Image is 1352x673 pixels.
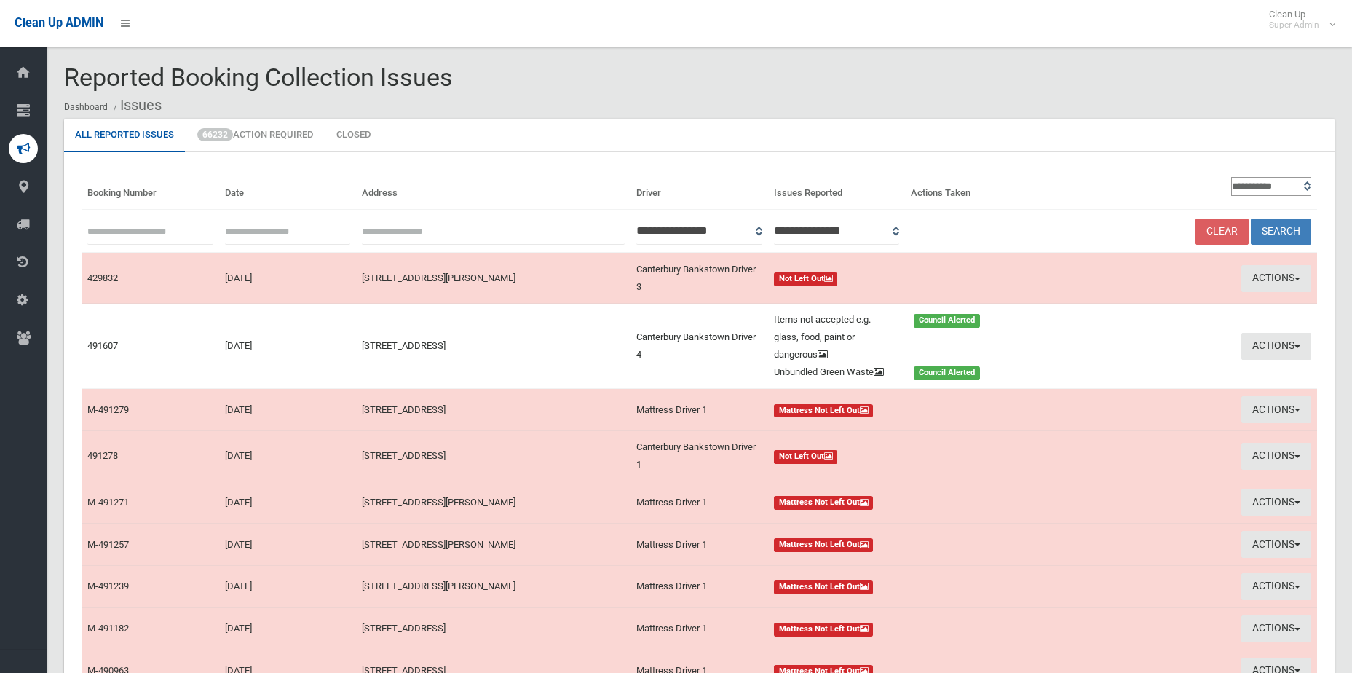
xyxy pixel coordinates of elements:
[87,450,118,461] a: 491278
[356,389,630,431] td: [STREET_ADDRESS]
[15,16,103,30] span: Clean Up ADMIN
[774,580,874,594] span: Mattress Not Left Out
[87,272,118,283] a: 429832
[630,524,768,566] td: Mattress Driver 1
[774,536,1037,554] a: Mattress Not Left Out
[774,496,874,510] span: Mattress Not Left Out
[356,253,630,304] td: [STREET_ADDRESS][PERSON_NAME]
[197,128,233,141] span: 66232
[630,253,768,304] td: Canterbury Bankstown Driver 3
[630,431,768,481] td: Canterbury Bankstown Driver 1
[774,447,1037,465] a: Not Left Out
[1241,615,1311,642] button: Actions
[356,607,630,650] td: [STREET_ADDRESS]
[87,404,129,415] a: M-491279
[82,170,219,210] th: Booking Number
[765,311,906,363] div: Items not accepted e.g. glass, food, paint or dangerous
[356,565,630,607] td: [STREET_ADDRESS][PERSON_NAME]
[1241,396,1311,423] button: Actions
[630,607,768,650] td: Mattress Driver 1
[87,580,129,591] a: M-491239
[1241,333,1311,360] button: Actions
[87,623,129,634] a: M-491182
[774,578,1037,595] a: Mattress Not Left Out
[774,538,874,552] span: Mattress Not Left Out
[774,450,838,464] span: Not Left Out
[219,253,357,304] td: [DATE]
[905,170,1043,210] th: Actions Taken
[64,102,108,112] a: Dashboard
[64,63,453,92] span: Reported Booking Collection Issues
[1241,443,1311,470] button: Actions
[87,340,118,351] a: 491607
[1241,573,1311,600] button: Actions
[110,92,162,119] li: Issues
[356,431,630,481] td: [STREET_ADDRESS]
[356,524,630,566] td: [STREET_ADDRESS][PERSON_NAME]
[356,304,630,389] td: [STREET_ADDRESS]
[774,494,1037,511] a: Mattress Not Left Out
[774,311,1037,381] a: Items not accepted e.g. glass, food, paint or dangerous Council Alerted Unbundled Green Waste Cou...
[356,481,630,524] td: [STREET_ADDRESS][PERSON_NAME]
[630,389,768,431] td: Mattress Driver 1
[1241,265,1311,292] button: Actions
[219,481,357,524] td: [DATE]
[765,363,906,381] div: Unbundled Green Waste
[1241,489,1311,516] button: Actions
[325,119,382,152] a: Closed
[219,389,357,431] td: [DATE]
[87,497,129,508] a: M-491271
[1262,9,1334,31] span: Clean Up
[1251,219,1311,245] button: Search
[774,404,874,418] span: Mattress Not Left Out
[774,269,1037,287] a: Not Left Out
[630,304,768,389] td: Canterbury Bankstown Driver 4
[219,304,357,389] td: [DATE]
[774,272,838,286] span: Not Left Out
[87,539,129,550] a: M-491257
[630,565,768,607] td: Mattress Driver 1
[219,524,357,566] td: [DATE]
[768,170,906,210] th: Issues Reported
[914,366,980,380] span: Council Alerted
[186,119,324,152] a: 66232Action Required
[1269,20,1319,31] small: Super Admin
[774,401,1037,419] a: Mattress Not Left Out
[356,170,630,210] th: Address
[630,170,768,210] th: Driver
[219,607,357,650] td: [DATE]
[774,623,874,637] span: Mattress Not Left Out
[219,565,357,607] td: [DATE]
[914,314,980,328] span: Council Alerted
[1241,531,1311,558] button: Actions
[774,620,1037,637] a: Mattress Not Left Out
[219,431,357,481] td: [DATE]
[630,481,768,524] td: Mattress Driver 1
[64,119,185,152] a: All Reported Issues
[219,170,357,210] th: Date
[1195,219,1249,245] a: Clear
